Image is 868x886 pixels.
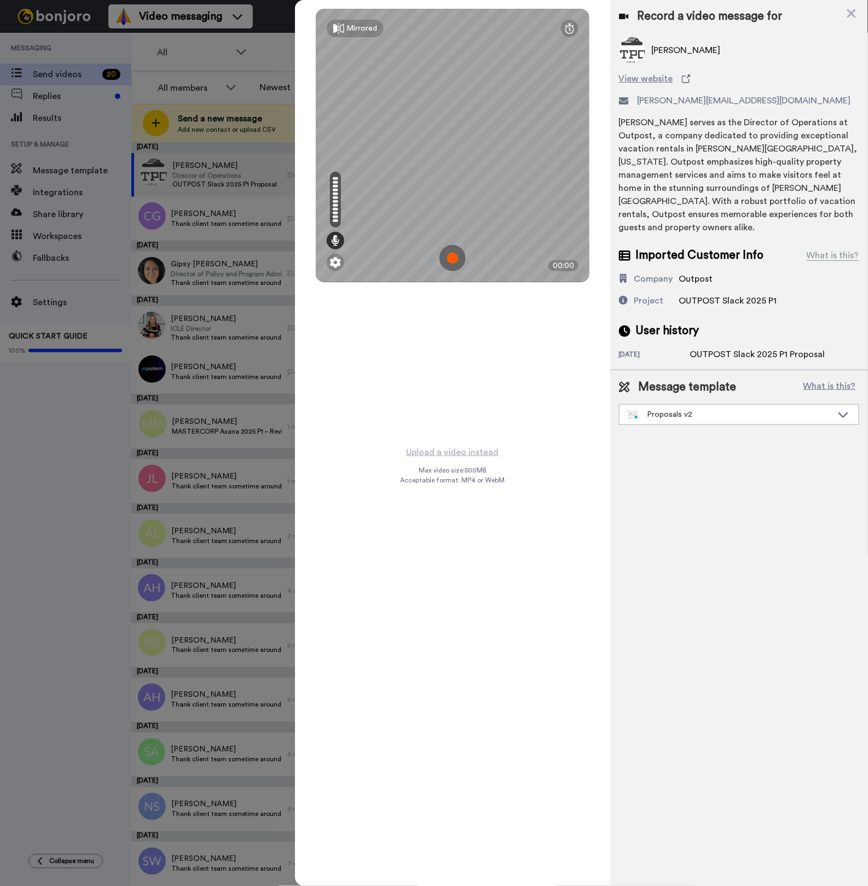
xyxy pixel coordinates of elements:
[639,379,737,395] span: Message template
[403,445,502,459] button: Upload a video instead
[636,323,699,339] span: User history
[628,411,639,419] img: nextgen-template.svg
[439,245,466,271] img: ic_record_start.svg
[548,260,578,271] div: 00:00
[690,348,825,361] div: OUTPOST Slack 2025 P1 Proposal
[628,409,832,420] div: Proposals v2
[419,466,487,475] span: Max video size: 500 MB
[401,476,505,485] span: Acceptable format: MP4 or WebM
[800,379,859,395] button: What is this?
[634,294,664,307] div: Project
[619,72,673,85] span: View website
[636,247,764,264] span: Imported Customer Info
[619,350,690,361] div: [DATE]
[679,275,713,283] span: Outpost
[679,296,777,305] span: OUTPOST Slack 2025 P1
[330,257,341,268] img: ic_gear.svg
[638,94,851,107] span: [PERSON_NAME][EMAIL_ADDRESS][DOMAIN_NAME]
[619,116,859,234] div: [PERSON_NAME] serves as the Director of Operations at Outpost, a company dedicated to providing e...
[807,249,859,262] div: What is this?
[634,272,673,285] div: Company
[619,72,859,85] a: View website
